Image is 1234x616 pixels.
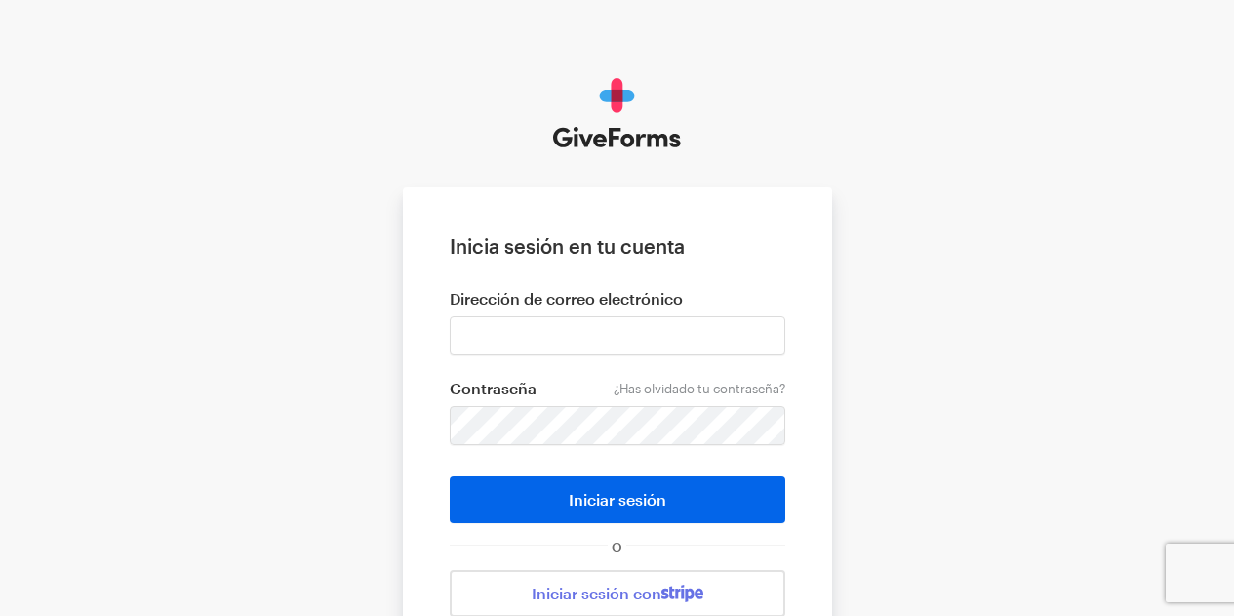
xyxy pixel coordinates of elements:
img: stripe-07469f1003232ad58a8838275b02f7af1ac9ba95304e10fa954b414cd571f63b.svg [661,585,703,602]
font: Inicia sesión en tu cuenta [450,234,685,258]
img: GiveForms [553,78,681,148]
font: Iniciar sesión con [532,584,661,602]
font: Iniciar sesión [569,490,666,509]
font: Contraseña [450,379,537,397]
font: O [612,539,622,554]
button: Iniciar sesión [450,476,785,523]
font: Dirección de correo electrónico [450,289,683,308]
a: ¿Has olvidado tu contraseña? [614,381,785,396]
